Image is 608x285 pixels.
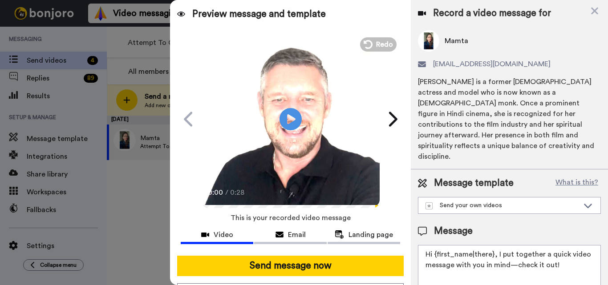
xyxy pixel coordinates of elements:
span: Email [288,229,306,240]
span: 0:28 [230,187,246,198]
div: Send your own videos [426,201,579,210]
button: What is this? [553,177,601,190]
span: [EMAIL_ADDRESS][DOMAIN_NAME] [433,59,551,69]
span: Message template [434,177,514,190]
span: Video [214,229,233,240]
span: This is your recorded video message [231,208,351,228]
img: demo-template.svg [426,202,433,209]
span: 0:00 [208,187,223,198]
button: Send message now [177,256,404,276]
span: Message [434,225,473,238]
span: / [225,187,228,198]
span: Landing page [349,229,393,240]
div: [PERSON_NAME] is a former [DEMOGRAPHIC_DATA] actress and model who is now known as a [DEMOGRAPHIC... [418,76,601,162]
